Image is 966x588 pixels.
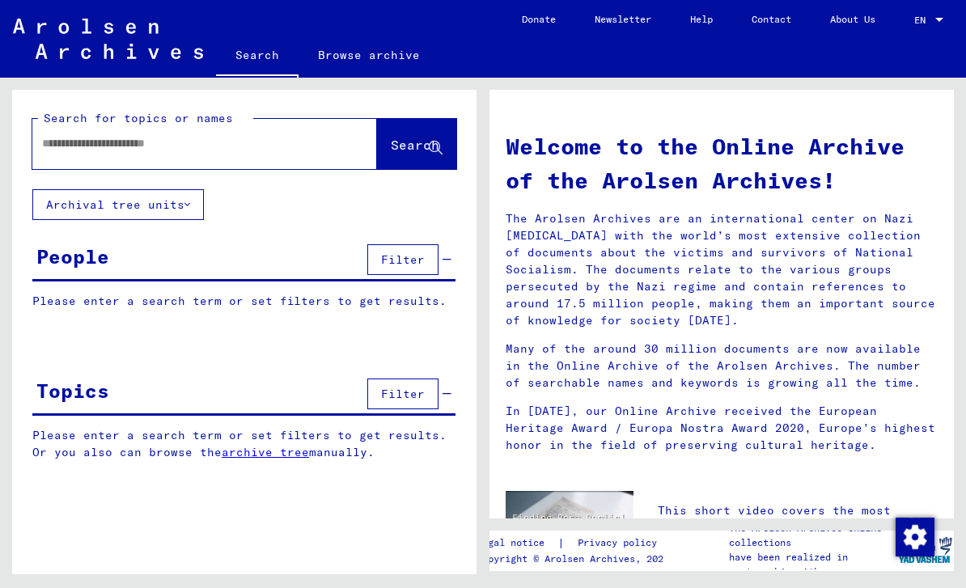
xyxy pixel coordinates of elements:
p: This short video covers the most important tips for searching the Online Archive. [658,502,938,553]
p: In [DATE], our Online Archive received the European Heritage Award / Europa Nostra Award 2020, Eu... [506,403,938,454]
p: Many of the around 30 million documents are now available in the Online Archive of the Arolsen Ar... [506,341,938,391]
a: Search [216,36,299,78]
span: EN [914,15,932,26]
button: Search [377,119,456,169]
p: The Arolsen Archives are an international center on Nazi [MEDICAL_DATA] with the world’s most ext... [506,210,938,329]
div: Topics [36,376,109,405]
a: archive tree [222,445,309,459]
h1: Welcome to the Online Archive of the Arolsen Archives! [506,129,938,197]
img: Arolsen_neg.svg [13,19,203,59]
img: Change consent [896,518,934,556]
div: | [477,535,676,552]
p: Please enter a search term or set filters to get results. Or you also can browse the manually. [32,427,456,461]
button: Filter [367,379,439,409]
p: The Arolsen Archives online collections [729,521,896,550]
p: have been realized in partnership with [729,550,896,579]
button: Archival tree units [32,189,204,220]
span: Filter [381,252,425,267]
mat-label: Search for topics or names [44,111,233,125]
a: Browse archive [299,36,439,74]
span: Search [391,137,439,153]
p: Copyright © Arolsen Archives, 2021 [477,552,676,566]
button: Filter [367,244,439,275]
span: Filter [381,387,425,401]
a: Privacy policy [565,535,676,552]
a: Legal notice [477,535,557,552]
img: video.jpg [506,491,633,561]
div: People [36,242,109,271]
p: Please enter a search term or set filters to get results. [32,293,455,310]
